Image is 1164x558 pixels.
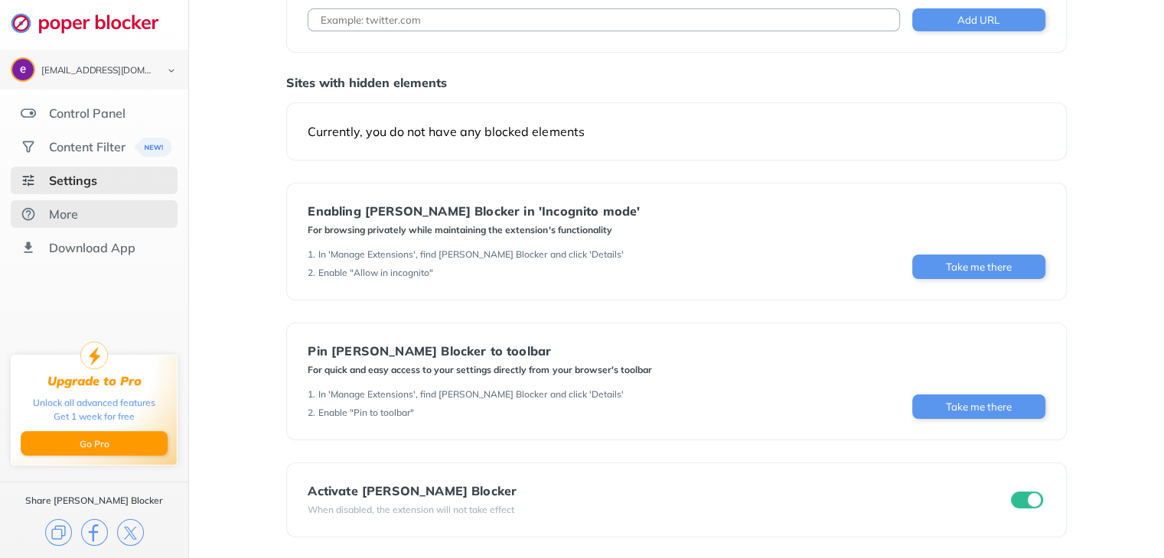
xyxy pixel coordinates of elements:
[12,59,34,80] img: ACg8ocK35auLFOMPrBJrbB9bmDNRbuN5ywv1BNnX-Tmb1N6KkXIuZw=s96-c
[49,206,78,222] div: More
[318,388,623,401] div: In 'Manage Extensions', find [PERSON_NAME] Blocker and click 'Details'
[308,248,315,261] div: 1 .
[21,105,36,121] img: features.svg
[318,267,433,279] div: Enable "Allow in incognito"
[308,504,517,516] div: When disabled, the extension will not take effect
[49,240,135,255] div: Download App
[308,8,899,31] input: Example: twitter.com
[49,105,126,121] div: Control Panel
[49,173,97,188] div: Settings
[912,394,1045,419] button: Take me there
[286,75,1066,90] div: Sites with hidden elements
[25,495,163,507] div: Share [PERSON_NAME] Blocker
[21,206,36,222] img: about.svg
[47,374,142,388] div: Upgrade to Pro
[318,407,414,419] div: Enable "Pin to toolbar"
[162,63,181,79] img: chevron-bottom-black.svg
[49,139,126,154] div: Content Filter
[318,248,623,261] div: In 'Manage Extensions', find [PERSON_NAME] Blocker and click 'Details'
[11,12,175,34] img: logo-webpage.svg
[41,66,155,76] div: earthivyreception@gmail.com
[308,407,315,419] div: 2 .
[308,344,651,358] div: Pin [PERSON_NAME] Blocker to toolbar
[80,342,108,369] img: upgrade-to-pro.svg
[308,388,315,401] div: 1 .
[308,124,1045,139] div: Currently, you do not have any blocked elements
[81,519,108,546] img: facebook.svg
[21,173,36,188] img: settings-selected.svg
[912,8,1045,31] button: Add URL
[912,255,1045,279] button: Take me there
[45,519,72,546] img: copy.svg
[135,138,172,157] img: menuBanner.svg
[21,431,168,456] button: Go Pro
[117,519,144,546] img: x.svg
[308,224,640,236] div: For browsing privately while maintaining the extension's functionality
[54,410,135,423] div: Get 1 week for free
[33,396,155,410] div: Unlock all advanced features
[21,139,36,154] img: social.svg
[308,204,640,218] div: Enabling [PERSON_NAME] Blocker in 'Incognito mode'
[308,484,517,498] div: Activate [PERSON_NAME] Blocker
[21,240,36,255] img: download-app.svg
[308,267,315,279] div: 2 .
[308,364,651,376] div: For quick and easy access to your settings directly from your browser's toolbar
